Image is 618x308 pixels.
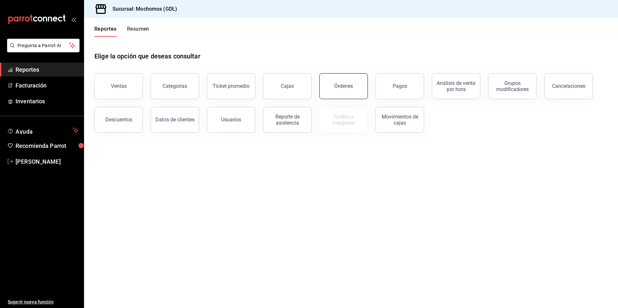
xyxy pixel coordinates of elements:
span: [PERSON_NAME] [16,157,79,166]
button: Contrata inventarios para ver este reporte [319,107,368,133]
button: Categorías [151,73,199,99]
div: navigation tabs [94,26,149,37]
div: Reporte de asistencia [267,114,307,126]
div: Categorías [163,83,187,89]
span: Pregunta a Parrot AI [17,42,69,49]
span: Reportes [16,65,79,74]
span: Recomienda Parrot [16,141,79,150]
div: Movimientos de cajas [380,114,420,126]
button: Grupos modificadores [488,73,537,99]
div: Órdenes [334,83,353,89]
div: Usuarios [221,117,241,123]
button: Análisis de venta por hora [432,73,480,99]
button: Reporte de asistencia [263,107,312,133]
button: Usuarios [207,107,255,133]
button: Reportes [94,26,117,37]
a: Cajas [263,73,312,99]
div: Ventas [111,83,127,89]
button: Descuentos [94,107,143,133]
h3: Sucursal: Mochomos (GDL) [107,5,177,13]
button: Órdenes [319,73,368,99]
button: Pregunta a Parrot AI [7,39,80,52]
div: Análisis de venta por hora [436,80,476,92]
h1: Elige la opción que deseas consultar [94,51,200,61]
button: Pagos [376,73,424,99]
div: Ticket promedio [213,83,250,89]
div: Costos y márgenes [324,114,364,126]
button: Datos de clientes [151,107,199,133]
div: Datos de clientes [155,117,195,123]
span: Sugerir nueva función [8,299,79,305]
button: Ticket promedio [207,73,255,99]
div: Cajas [281,82,294,90]
span: Inventarios [16,97,79,106]
button: Ventas [94,73,143,99]
div: Grupos modificadores [492,80,532,92]
div: Pagos [393,83,407,89]
button: Movimientos de cajas [376,107,424,133]
a: Pregunta a Parrot AI [5,47,80,54]
span: Ayuda [16,127,70,134]
div: Cancelaciones [552,83,585,89]
button: open_drawer_menu [71,17,76,22]
button: Cancelaciones [544,73,593,99]
button: Resumen [127,26,149,37]
div: Descuentos [105,117,132,123]
span: Facturación [16,81,79,90]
